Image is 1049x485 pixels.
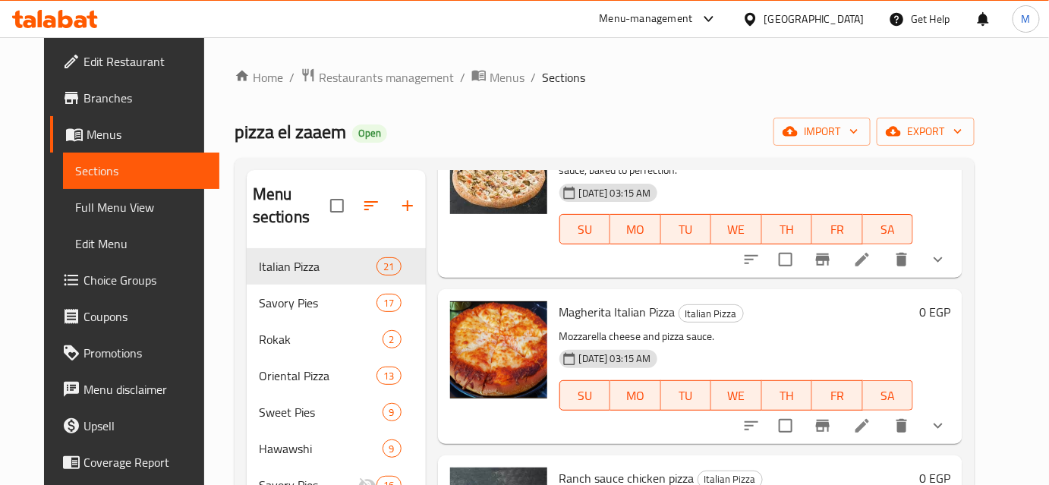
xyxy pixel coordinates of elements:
[559,327,913,346] p: Mozzarella cheese and pizza sauce.
[770,244,802,276] span: Select to update
[63,189,219,225] a: Full Menu View
[929,417,947,435] svg: Show Choices
[661,380,712,411] button: TU
[559,380,610,411] button: SU
[83,344,207,362] span: Promotions
[812,380,863,411] button: FR
[259,439,383,458] span: Hawawshi
[383,403,402,421] div: items
[616,219,655,241] span: MO
[812,214,863,244] button: FR
[289,68,295,87] li: /
[83,271,207,289] span: Choice Groups
[63,153,219,189] a: Sections
[83,52,207,71] span: Edit Restaurant
[764,11,865,27] div: [GEOGRAPHIC_DATA]
[559,214,610,244] button: SU
[610,380,661,411] button: MO
[83,453,207,471] span: Coverage Report
[259,367,377,385] span: Oriental Pizza
[352,127,387,140] span: Open
[376,294,401,312] div: items
[83,417,207,435] span: Upsell
[50,43,219,80] a: Edit Restaurant
[376,257,401,276] div: items
[50,335,219,371] a: Promotions
[616,385,655,407] span: MO
[247,321,426,357] div: Rokak2
[661,214,712,244] button: TU
[377,369,400,383] span: 13
[920,241,956,278] button: show more
[259,330,383,348] span: Rokak
[853,250,871,269] a: Edit menu item
[83,307,207,326] span: Coupons
[531,68,536,87] li: /
[383,332,401,347] span: 2
[559,301,676,323] span: Magherita Italian Pizza
[863,380,914,411] button: SA
[376,367,401,385] div: items
[259,294,377,312] span: Savory Pies
[869,385,908,407] span: SA
[770,410,802,442] span: Select to update
[667,219,706,241] span: TU
[50,371,219,408] a: Menu disclaimer
[353,187,389,224] span: Sort sections
[235,68,283,87] a: Home
[253,183,330,228] h2: Menu sections
[818,219,857,241] span: FR
[383,330,402,348] div: items
[805,408,841,444] button: Branch-specific-item
[877,118,975,146] button: export
[768,385,807,407] span: TH
[352,124,387,143] div: Open
[717,385,756,407] span: WE
[377,260,400,274] span: 21
[383,405,401,420] span: 9
[83,89,207,107] span: Branches
[679,305,743,323] span: Italian Pizza
[247,285,426,321] div: Savory Pies17
[460,68,465,87] li: /
[573,186,657,200] span: [DATE] 03:15 AM
[75,162,207,180] span: Sections
[63,225,219,262] a: Edit Menu
[679,304,744,323] div: Italian Pizza
[762,214,813,244] button: TH
[247,248,426,285] div: Italian Pizza21
[259,403,383,421] span: Sweet Pies
[301,68,454,87] a: Restaurants management
[733,408,770,444] button: sort-choices
[259,257,377,276] div: Italian Pizza
[600,10,693,28] div: Menu-management
[1022,11,1031,27] span: M
[389,187,426,224] button: Add section
[50,116,219,153] a: Menus
[733,241,770,278] button: sort-choices
[471,68,524,87] a: Menus
[786,122,858,141] span: import
[247,357,426,394] div: Oriental Pizza13
[50,80,219,116] a: Branches
[573,351,657,366] span: [DATE] 03:15 AM
[450,301,547,398] img: Magherita Italian Pizza
[50,262,219,298] a: Choice Groups
[920,408,956,444] button: show more
[818,385,857,407] span: FR
[383,442,401,456] span: 9
[50,408,219,444] a: Upsell
[377,296,400,310] span: 17
[566,385,604,407] span: SU
[805,241,841,278] button: Branch-specific-item
[884,241,920,278] button: delete
[863,214,914,244] button: SA
[566,219,604,241] span: SU
[235,115,346,149] span: pizza el zaaem
[87,125,207,143] span: Menus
